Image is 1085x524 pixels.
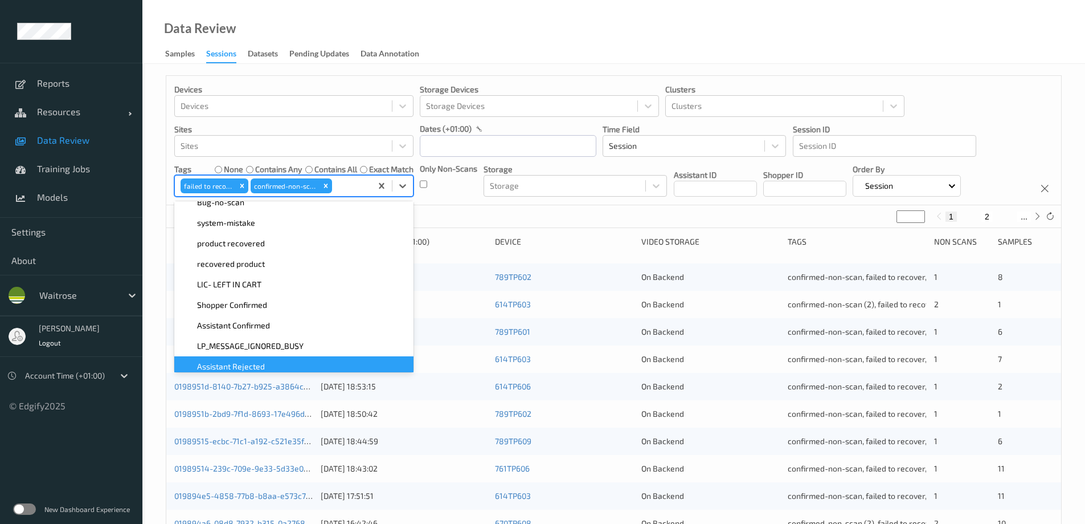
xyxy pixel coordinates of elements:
span: Bug-no-scan [197,197,244,208]
button: ... [1017,212,1031,222]
span: Assistant Rejected [197,361,265,372]
div: On Backend [641,436,780,447]
span: 2 [998,381,1002,391]
span: 7 [998,354,1002,364]
div: Pending Updates [289,48,349,62]
div: Samples [998,236,1053,247]
span: 11 [998,491,1005,501]
a: 614TP603 [495,354,531,364]
a: 019894e5-4858-77b8-b8aa-e573c79346af [174,491,332,501]
div: Tags [788,236,926,247]
span: 1 [998,409,1001,419]
a: 614TP606 [495,381,531,391]
a: 789TP602 [495,409,531,419]
p: Storage Devices [420,84,659,95]
a: 614TP603 [495,491,531,501]
a: 789TP601 [495,327,530,336]
p: Session [861,180,897,192]
span: 1 [934,491,937,501]
a: 0198951d-8140-7b27-b925-a3864cb31633 [174,381,330,391]
p: Only Non-Scans [420,163,477,174]
div: Remove confirmed-non-scan [320,178,332,193]
div: [DATE] 18:50:42 [321,408,487,420]
span: Assistant Confirmed [197,320,270,331]
div: failed to recover [181,178,236,193]
span: 1 [934,436,937,446]
p: Time Field [603,124,786,135]
span: confirmed-non-scan, failed to recover, Shopper Confirmed [788,327,998,336]
div: Remove failed to recover [236,178,248,193]
span: confirmed-non-scan, failed to recover, Shopper Confirmed [788,381,998,391]
a: 0198951b-2bd9-7f1d-8693-17e496d55c3a [174,409,327,419]
span: confirmed-non-scan, failed to recover, Shopper Confirmed [788,464,998,473]
a: Sessions [206,46,248,63]
span: confirmed-non-scan, failed to recover, Shopper Confirmed [788,491,998,501]
p: Sites [174,124,413,135]
div: On Backend [641,381,780,392]
p: Shopper ID [763,169,846,181]
span: product recovered [197,238,265,249]
div: [DATE] 18:53:15 [321,381,487,392]
a: 789TP609 [495,436,531,446]
span: LIC- LEFT IN CART [197,279,261,290]
a: Pending Updates [289,46,361,62]
p: Devices [174,84,413,95]
span: confirmed-non-scan, failed to recover, Assistant Confirmed [788,354,1001,364]
div: On Backend [641,299,780,310]
a: Datasets [248,46,289,62]
span: confirmed-non-scan, failed to recover, Shopper Confirmed [788,436,998,446]
span: 1 [934,272,937,282]
a: 761TP606 [495,464,530,473]
button: 2 [981,212,993,222]
a: 01989515-ecbc-71c1-a192-c521e35f4778 [174,436,322,446]
span: LP_MESSAGE_IGNORED_BUSY [197,340,304,352]
a: Samples [165,46,206,62]
p: Order By [853,164,961,175]
div: confirmed-non-scan [251,178,320,193]
div: On Backend [641,326,780,338]
div: Video Storage [641,236,780,247]
span: 1 [934,381,937,391]
div: On Backend [641,408,780,420]
div: Device [495,236,633,247]
p: Assistant ID [674,169,757,181]
div: On Backend [641,463,780,474]
span: system-mistake [197,217,255,229]
label: none [224,164,243,175]
div: On Backend [641,490,780,502]
p: Storage [484,164,667,175]
div: [DATE] 17:51:51 [321,490,487,502]
div: Sessions [206,48,236,63]
div: On Backend [641,271,780,283]
span: 1 [998,299,1001,309]
span: confirmed-non-scan, failed to recover, Shopper Confirmed [788,409,998,419]
span: 11 [998,464,1005,473]
div: Non Scans [934,236,989,247]
a: Data Annotation [361,46,431,62]
span: 6 [998,436,1002,446]
label: contains all [314,164,357,175]
div: On Backend [641,354,780,365]
div: Data Review [164,23,236,34]
span: Shopper Confirmed [197,299,267,311]
span: confirmed-non-scan, failed to recover, Shopper Confirmed [788,272,998,282]
div: [DATE] 18:43:02 [321,463,487,474]
div: Samples [165,48,195,62]
button: 1 [945,212,957,222]
div: Data Annotation [361,48,419,62]
a: 789TP602 [495,272,531,282]
a: 01989514-239c-709e-9e33-5d33e035af76 [174,464,329,473]
p: Session ID [793,124,976,135]
div: [DATE] 18:44:59 [321,436,487,447]
label: exact match [369,164,413,175]
p: Clusters [665,84,904,95]
label: contains any [255,164,302,175]
span: 1 [934,354,937,364]
p: dates (+01:00) [420,123,472,135]
span: recovered product [197,258,265,270]
span: 1 [934,409,937,419]
a: 614TP603 [495,299,531,309]
span: 8 [998,272,1003,282]
div: Datasets [248,48,278,62]
span: 1 [934,327,937,336]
